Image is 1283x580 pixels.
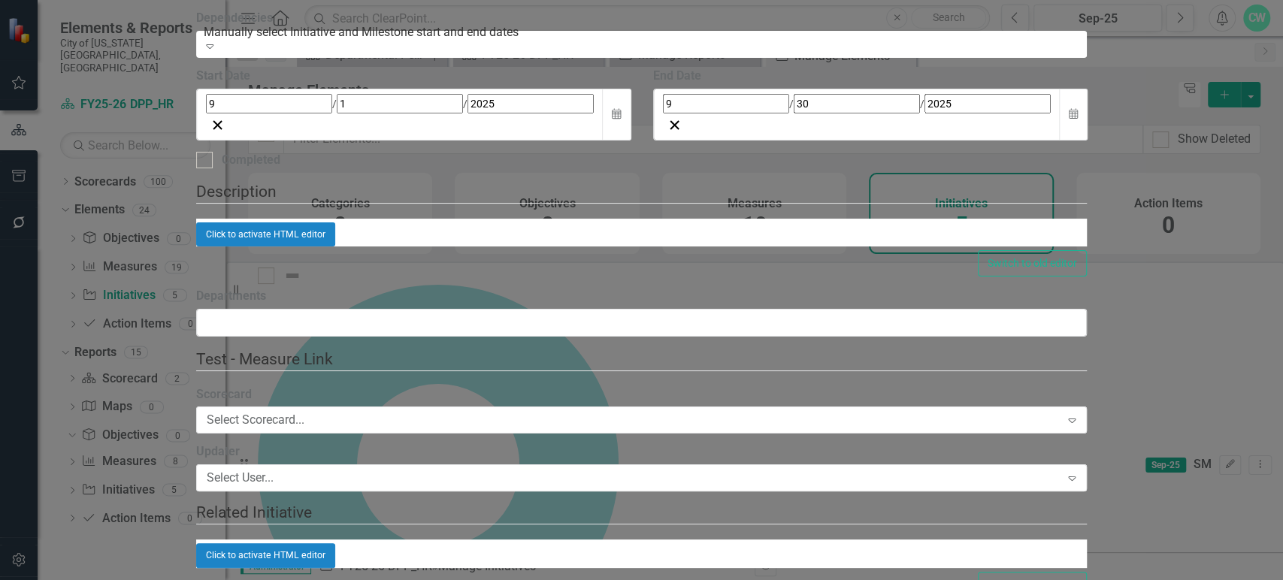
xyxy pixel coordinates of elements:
[196,10,1087,27] label: Dependencies
[920,98,924,110] span: /
[196,348,1087,371] legend: Test - Measure Link
[196,68,630,85] div: Start Date
[204,24,1088,41] div: Manually select Initiative and Milestone start and end dates
[196,543,335,567] button: Click to activate HTML editor
[978,250,1087,276] button: Switch to old editor
[196,288,1087,305] label: Departments
[196,386,1087,403] label: Scorecard
[332,98,337,110] span: /
[789,98,794,110] span: /
[196,443,1087,461] label: Updater
[196,180,1087,204] legend: Description
[207,470,1060,487] div: Select User...
[222,152,280,169] div: Completed
[196,501,1087,524] legend: Related Initiative
[196,222,335,246] button: Click to activate HTML editor
[207,412,1060,429] div: Select Scorecard...
[653,68,1087,85] div: End Date
[463,98,468,110] span: /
